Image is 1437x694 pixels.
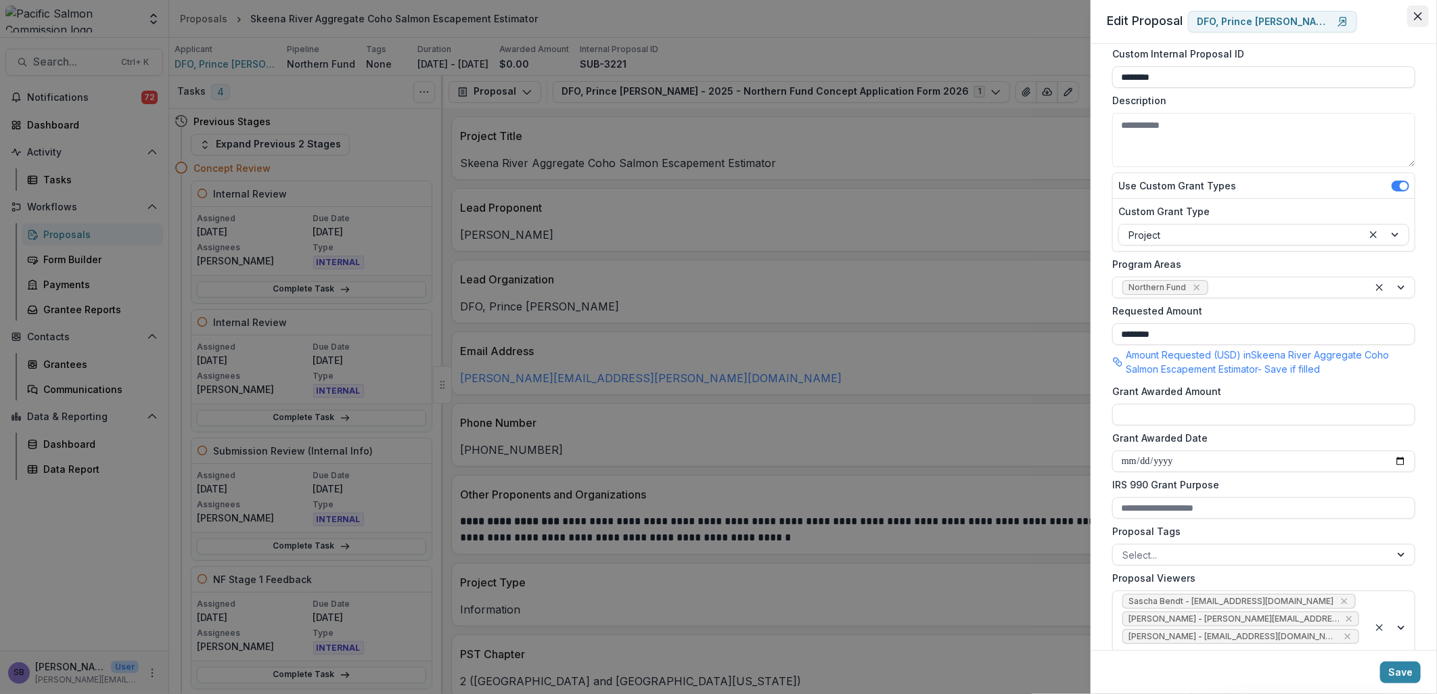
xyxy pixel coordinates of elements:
p: DFO, Prince [PERSON_NAME] [1197,16,1332,28]
label: Requested Amount [1112,304,1407,318]
div: Remove Northern Fund [1190,281,1204,294]
p: Amount Requested (USD) in Skeena River Aggregate Coho Salmon Escapement Estimator - Save if filled [1126,348,1415,376]
label: Use Custom Grant Types [1118,179,1236,193]
label: Proposal Tags [1112,524,1407,538]
div: Remove Victor Keong - keong@psc.org [1344,612,1354,626]
div: Clear selected options [1371,620,1388,636]
span: Sascha Bendt - [EMAIL_ADDRESS][DOMAIN_NAME] [1128,597,1333,606]
label: Proposal Viewers [1112,571,1407,585]
div: Remove Sascha Bendt - bendt@psc.org [1338,595,1351,608]
div: Clear selected options [1365,227,1382,243]
span: [PERSON_NAME] - [EMAIL_ADDRESS][DOMAIN_NAME] [1128,632,1338,641]
span: [PERSON_NAME] - [PERSON_NAME][EMAIL_ADDRESS][DOMAIN_NAME] [1128,614,1340,624]
div: Clear selected options [1371,279,1388,296]
label: Custom Grant Type [1118,204,1401,218]
label: Description [1112,93,1407,108]
label: Grant Awarded Date [1112,431,1407,445]
label: Custom Internal Proposal ID [1112,47,1407,61]
button: Close [1407,5,1429,27]
label: Grant Awarded Amount [1112,384,1407,398]
div: Remove Christina Langlois - perkin@psc.org [1342,630,1354,643]
span: Edit Proposal [1107,14,1183,28]
a: DFO, Prince [PERSON_NAME] [1188,11,1357,32]
span: Northern Fund [1128,283,1186,292]
label: IRS 990 Grant Purpose [1112,478,1407,492]
label: Program Areas [1112,257,1407,271]
button: Save [1380,662,1421,683]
